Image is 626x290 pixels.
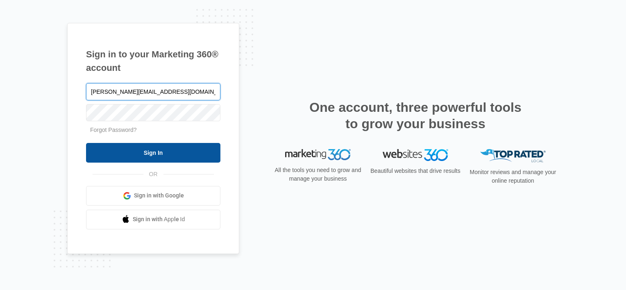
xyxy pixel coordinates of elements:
span: Sign in with Apple Id [133,215,185,224]
a: Sign in with Apple Id [86,210,220,229]
p: All the tools you need to grow and manage your business [272,166,364,183]
img: Websites 360 [383,149,448,161]
input: Sign In [86,143,220,163]
h1: Sign in to your Marketing 360® account [86,48,220,75]
img: Top Rated Local [480,149,546,163]
img: Marketing 360 [285,149,351,161]
input: Email [86,83,220,100]
h2: One account, three powerful tools to grow your business [307,99,524,132]
span: Sign in with Google [134,191,184,200]
a: Sign in with Google [86,186,220,206]
a: Forgot Password? [90,127,137,133]
p: Monitor reviews and manage your online reputation [467,168,559,185]
p: Beautiful websites that drive results [370,167,461,175]
span: OR [143,170,163,179]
